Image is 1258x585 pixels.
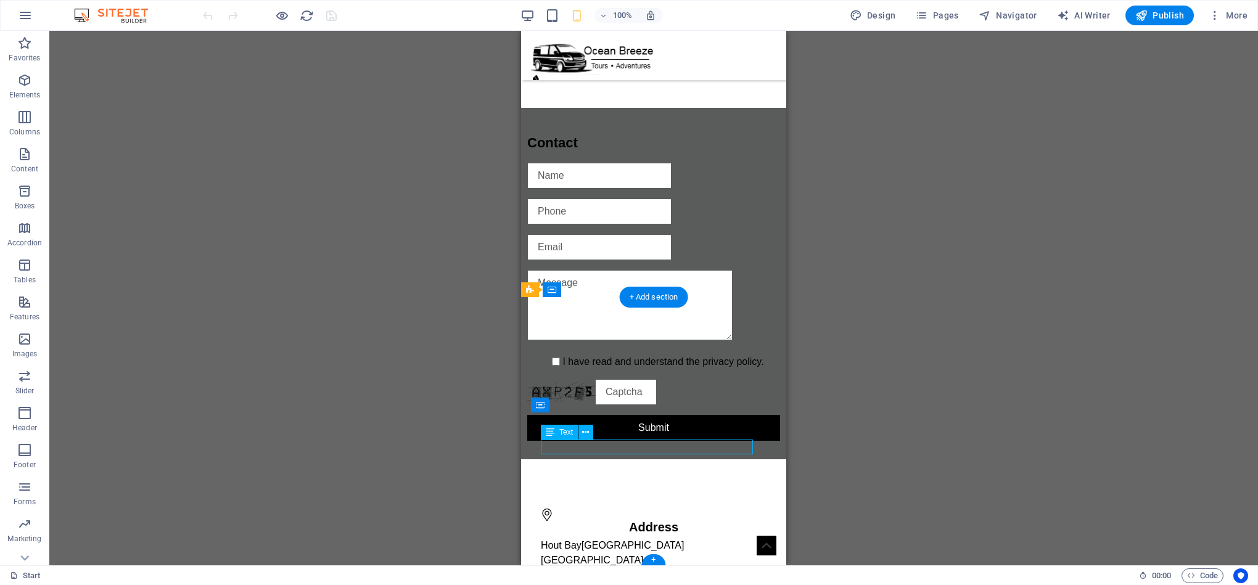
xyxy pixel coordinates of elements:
button: Pages [910,6,963,25]
p: Favorites [9,53,40,63]
i: On resize automatically adjust zoom level to fit chosen device. [645,10,656,21]
span: Publish [1135,9,1184,22]
button: Click here to leave preview mode and continue editing [274,8,289,23]
button: More [1204,6,1252,25]
div: + [641,554,665,565]
button: Publish [1125,6,1194,25]
span: Text [559,428,573,436]
p: Marketing [7,534,41,544]
p: Header [12,423,37,433]
h6: Session time [1139,568,1172,583]
i: Reload page [300,9,314,23]
img: Editor Logo [71,8,163,23]
button: AI Writer [1052,6,1116,25]
div: + Add section [620,287,688,308]
button: Navigator [974,6,1042,25]
button: 100% [594,8,638,23]
div: Design (Ctrl+Alt+Y) [845,6,901,25]
button: reload [299,8,314,23]
p: Images [12,349,38,359]
span: Navigator [979,9,1037,22]
p: Content [11,164,38,174]
span: Design [850,9,896,22]
p: Columns [9,127,40,137]
span: : [1161,571,1162,580]
span: More [1209,9,1248,22]
span: 00 00 [1152,568,1171,583]
span: Pages [915,9,958,22]
p: Boxes [15,201,35,211]
p: Tables [14,275,36,285]
p: Forms [14,497,36,507]
button: Code [1182,568,1223,583]
span: AI Writer [1057,9,1111,22]
button: Design [845,6,901,25]
p: Accordion [7,238,42,248]
p: Elements [9,90,41,100]
p: Features [10,312,39,322]
a: Click to cancel selection. Double-click to open Pages [10,568,41,583]
button: Usercentrics [1233,568,1248,583]
p: Slider [15,386,35,396]
p: Footer [14,460,36,470]
h6: 100% [613,8,633,23]
span: Code [1187,568,1218,583]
